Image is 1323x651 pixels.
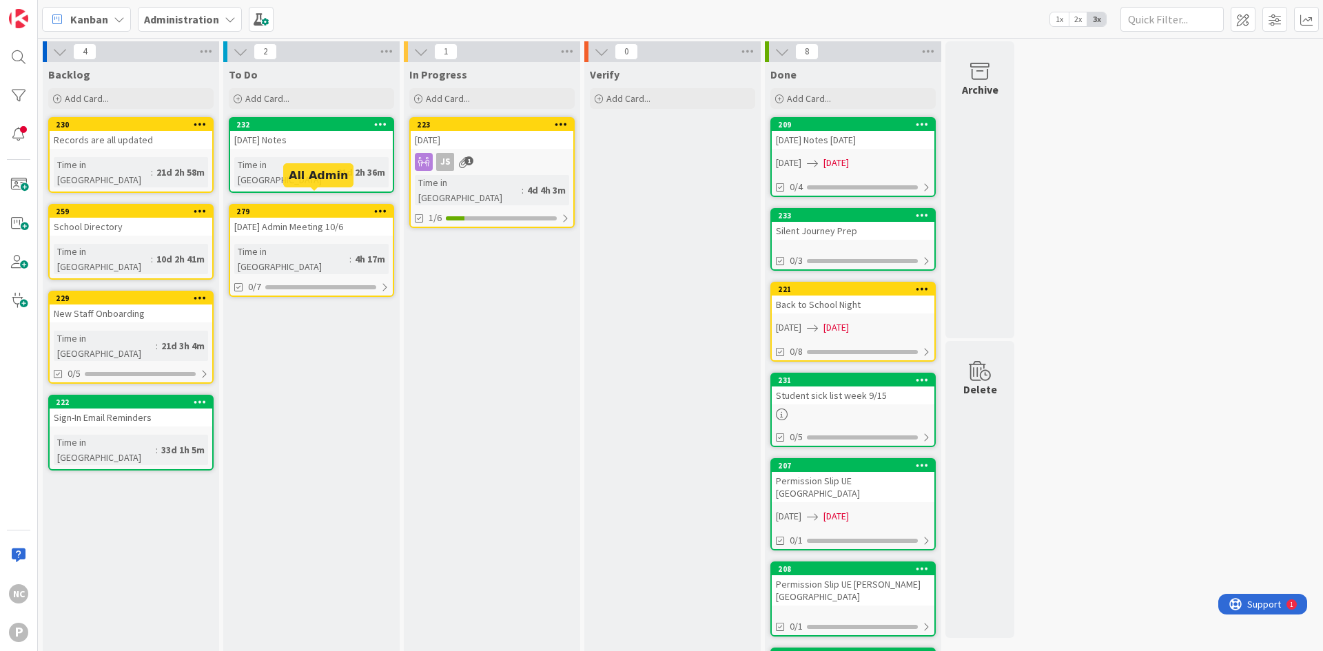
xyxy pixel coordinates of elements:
[772,575,934,606] div: Permission Slip UE [PERSON_NAME][GEOGRAPHIC_DATA]
[772,374,934,386] div: 231
[254,43,277,60] span: 2
[772,283,934,313] div: 221Back to School Night
[436,153,454,171] div: JS
[772,459,934,472] div: 207
[234,157,331,187] div: Time in [GEOGRAPHIC_DATA]
[50,218,212,236] div: School Directory
[234,244,349,274] div: Time in [GEOGRAPHIC_DATA]
[73,43,96,60] span: 4
[151,251,153,267] span: :
[151,165,153,180] span: :
[790,430,803,444] span: 0/5
[54,435,156,465] div: Time in [GEOGRAPHIC_DATA]
[429,211,442,225] span: 1/6
[230,218,393,236] div: [DATE] Admin Meeting 10/6
[56,293,212,303] div: 229
[522,183,524,198] span: :
[230,205,393,236] div: 279[DATE] Admin Meeting 10/6
[50,409,212,426] div: Sign-In Email Reminders
[772,222,934,240] div: Silent Journey Prep
[776,156,801,170] span: [DATE]
[230,205,393,218] div: 279
[426,92,470,105] span: Add Card...
[790,180,803,194] span: 0/4
[772,563,934,606] div: 208Permission Slip UE [PERSON_NAME][GEOGRAPHIC_DATA]
[153,251,208,267] div: 10d 2h 41m
[334,165,389,180] div: 21d 2h 36m
[772,283,934,296] div: 221
[772,386,934,404] div: Student sick list week 9/15
[790,254,803,268] span: 0/3
[823,320,849,335] span: [DATE]
[409,68,467,81] span: In Progress
[1087,12,1106,26] span: 3x
[790,344,803,359] span: 0/8
[72,6,75,17] div: 1
[790,619,803,634] span: 0/1
[144,12,219,26] b: Administration
[50,396,212,409] div: 222
[464,156,473,165] span: 1
[153,165,208,180] div: 21d 2h 58m
[289,169,348,182] h5: All Admin
[772,296,934,313] div: Back to School Night
[772,209,934,222] div: 233
[778,285,934,294] div: 221
[351,251,389,267] div: 4h 17m
[230,118,393,131] div: 232
[434,43,458,60] span: 1
[778,375,934,385] div: 231
[823,156,849,170] span: [DATE]
[411,118,573,131] div: 223
[50,292,212,304] div: 229
[29,2,63,19] span: Support
[56,397,212,407] div: 222
[70,11,108,28] span: Kanban
[248,280,261,294] span: 0/7
[417,120,573,130] div: 223
[50,131,212,149] div: Records are all updated
[776,320,801,335] span: [DATE]
[9,9,28,28] img: Visit kanbanzone.com
[236,207,393,216] div: 279
[772,118,934,149] div: 209[DATE] Notes [DATE]
[158,338,208,353] div: 21d 3h 4m
[50,205,212,236] div: 259School Directory
[962,81,998,98] div: Archive
[772,459,934,502] div: 207Permission Slip UE [GEOGRAPHIC_DATA]
[48,68,90,81] span: Backlog
[1050,12,1069,26] span: 1x
[615,43,638,60] span: 0
[156,442,158,457] span: :
[778,461,934,471] div: 207
[823,509,849,524] span: [DATE]
[9,623,28,642] div: P
[772,472,934,502] div: Permission Slip UE [GEOGRAPHIC_DATA]
[606,92,650,105] span: Add Card...
[65,92,109,105] span: Add Card...
[50,205,212,218] div: 259
[230,118,393,149] div: 232[DATE] Notes
[229,68,258,81] span: To Do
[770,68,797,81] span: Done
[963,381,997,397] div: Delete
[156,338,158,353] span: :
[772,209,934,240] div: 233Silent Journey Prep
[245,92,289,105] span: Add Card...
[50,396,212,426] div: 222Sign-In Email Reminders
[411,131,573,149] div: [DATE]
[778,211,934,220] div: 233
[9,584,28,603] div: NC
[524,183,569,198] div: 4d 4h 3m
[50,118,212,149] div: 230Records are all updated
[415,175,522,205] div: Time in [GEOGRAPHIC_DATA]
[236,120,393,130] div: 232
[778,120,934,130] div: 209
[787,92,831,105] span: Add Card...
[772,563,934,575] div: 208
[50,292,212,322] div: 229New Staff Onboarding
[590,68,619,81] span: Verify
[50,118,212,131] div: 230
[54,157,151,187] div: Time in [GEOGRAPHIC_DATA]
[349,251,351,267] span: :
